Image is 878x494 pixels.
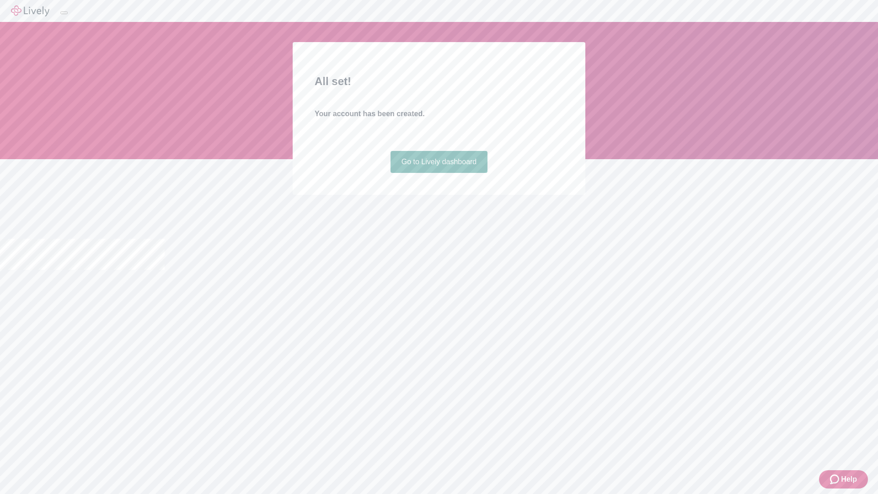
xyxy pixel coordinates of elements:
[315,108,563,119] h4: Your account has been created.
[391,151,488,173] a: Go to Lively dashboard
[819,470,868,489] button: Zendesk support iconHelp
[830,474,841,485] svg: Zendesk support icon
[841,474,857,485] span: Help
[60,11,68,14] button: Log out
[11,5,49,16] img: Lively
[315,73,563,90] h2: All set!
